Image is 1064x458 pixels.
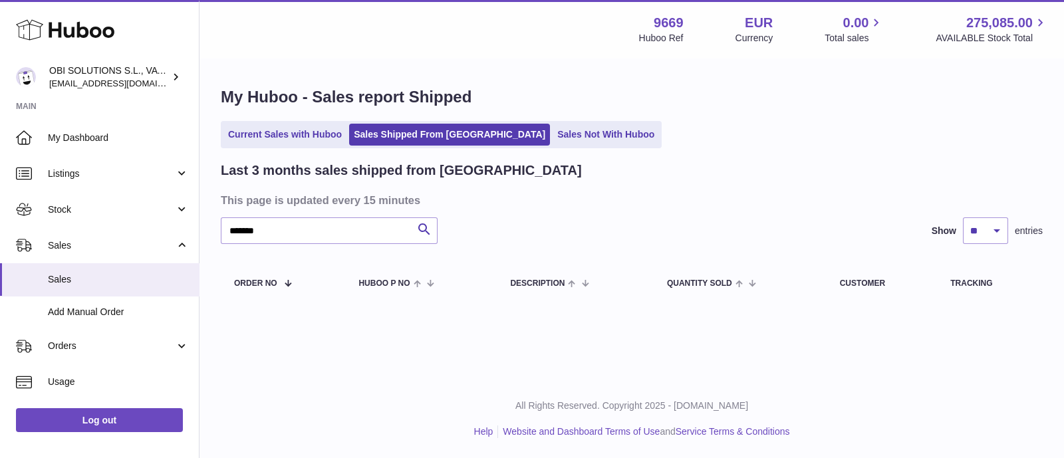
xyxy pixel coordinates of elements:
div: Tracking [950,279,1029,288]
span: Sales [48,239,175,252]
h3: This page is updated every 15 minutes [221,193,1039,207]
a: Service Terms & Conditions [676,426,790,437]
span: Quantity Sold [667,279,732,288]
span: 0.00 [843,14,869,32]
div: Currency [735,32,773,45]
a: Current Sales with Huboo [223,124,346,146]
a: Log out [16,408,183,432]
a: Sales Shipped From [GEOGRAPHIC_DATA] [349,124,550,146]
span: Total sales [825,32,884,45]
strong: EUR [745,14,773,32]
img: internalAdmin-9669@internal.huboo.com [16,67,36,87]
h2: Last 3 months sales shipped from [GEOGRAPHIC_DATA] [221,162,582,179]
a: Website and Dashboard Terms of Use [503,426,660,437]
span: Listings [48,168,175,180]
li: and [498,425,789,438]
div: Customer [840,279,924,288]
span: Order No [234,279,277,288]
span: [EMAIL_ADDRESS][DOMAIN_NAME] [49,78,196,88]
span: My Dashboard [48,132,189,144]
span: entries [1015,225,1043,237]
a: 0.00 Total sales [825,14,884,45]
label: Show [932,225,956,237]
h1: My Huboo - Sales report Shipped [221,86,1043,108]
span: Stock [48,203,175,216]
span: 275,085.00 [966,14,1033,32]
span: Usage [48,376,189,388]
div: Huboo Ref [639,32,684,45]
span: AVAILABLE Stock Total [936,32,1048,45]
span: Add Manual Order [48,306,189,318]
p: All Rights Reserved. Copyright 2025 - [DOMAIN_NAME] [210,400,1053,412]
a: Sales Not With Huboo [553,124,659,146]
a: Help [474,426,493,437]
a: 275,085.00 AVAILABLE Stock Total [936,14,1048,45]
span: Description [510,279,565,288]
div: OBI SOLUTIONS S.L., VAT: B70911078 [49,64,169,90]
span: Orders [48,340,175,352]
span: Sales [48,273,189,286]
span: Huboo P no [358,279,410,288]
strong: 9669 [654,14,684,32]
